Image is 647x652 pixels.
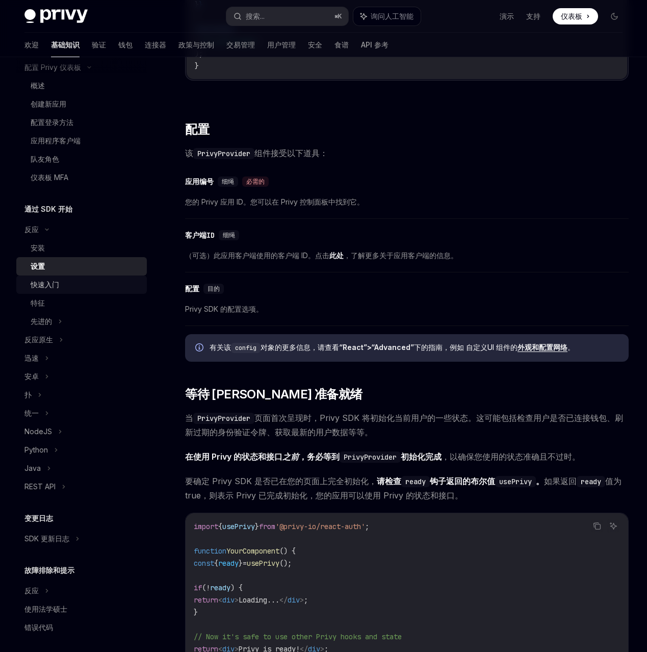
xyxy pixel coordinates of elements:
span: } [194,608,198,617]
font: 目的 [208,285,220,293]
span: </ [279,595,288,605]
font: 基础知识 [51,40,80,49]
span: ! [206,583,210,592]
font: 概述 [31,81,45,90]
span: div [222,595,235,605]
font: 该 [185,148,193,158]
font: 钱包 [118,40,133,49]
font: 外观和 [517,343,539,352]
font: 此处 [329,251,344,260]
font: 细绳 [223,231,235,239]
span: > [235,595,239,605]
a: 验证 [92,33,106,57]
a: 仪表板 [553,8,598,24]
img: 深色标志 [24,9,88,23]
a: 用户管理 [267,33,296,57]
font: 如果返回 [544,476,577,486]
a: 政策与控制 [178,33,214,57]
span: < [218,595,222,605]
span: ; [365,522,369,531]
a: 创建新应用 [16,95,147,113]
font: 快速入门 [31,280,59,289]
font: Privy SDK 的配置选项。 [185,305,263,313]
button: 询问人工智能 [607,519,620,533]
a: 队友角色 [16,150,147,168]
font: ，了解更多关于应用客户端的信息。 [344,251,458,260]
a: 外观和 [517,343,539,352]
span: () { [279,546,296,556]
span: } [255,522,259,531]
span: { [214,559,218,568]
font: 当 [185,413,193,423]
span: div [288,595,300,605]
a: 使用法学硕士 [16,600,147,618]
span: return [194,595,218,605]
font: 队友角色 [31,155,59,163]
font: 安装 [31,243,45,252]
font: K [338,12,342,20]
font: 扑 [24,390,32,399]
span: (); [279,559,292,568]
font: 使用法学硕士 [24,605,67,613]
span: ( [202,583,206,592]
span: { [218,522,222,531]
font: 配置登录方法 [31,118,73,127]
a: 设置 [16,257,147,275]
font: ，务必等到 [299,452,340,462]
font: 先进的 [31,317,52,325]
font: Python [24,445,48,454]
span: const [194,559,214,568]
a: 安装 [16,239,147,257]
font: 欢迎 [24,40,39,49]
code: config [231,343,261,353]
span: > [300,595,304,605]
span: } [239,559,243,568]
font: 仪表板 MFA [31,173,68,182]
font: 迅速 [24,354,39,362]
span: ready [218,559,239,568]
font: 通过 SDK 开始 [24,205,72,213]
font: 配置 [185,284,199,293]
font: 在使用 Privy 的状态和接口 [185,452,282,462]
font: 页面首次呈现时，Privy SDK 将初始化当前用户的一些状态。这可能包括检查用户是否已连接钱包、刷新过期的身份验证令牌、获取最新的用户数据等等。 [185,413,623,437]
span: = [243,559,247,568]
font: 变更日志 [24,514,53,522]
font: API 参考 [361,40,389,49]
span: Loading... [239,595,279,605]
font: NodeJS [24,427,52,436]
font: 设置 [31,262,45,270]
a: 支持 [526,11,540,21]
font: 连接器 [145,40,166,49]
span: } [195,61,199,70]
span: '@privy-io/react-auth' [275,522,365,531]
font: 下的指南，例如 自定义 [414,343,487,352]
font: 应用编号 [185,177,214,186]
a: 欢迎 [24,33,39,57]
a: 配置登录方法 [16,113,147,132]
font: 故障排除和提示 [24,566,74,574]
a: API 参考 [361,33,389,57]
code: PrivyProvider [340,452,401,463]
font: 。 [536,476,544,486]
font: Java [24,464,41,472]
font: 支持 [526,12,540,20]
span: if [194,583,202,592]
svg: 信息 [195,343,205,354]
font: 错误代码 [24,623,53,632]
font: 客户端ID [185,231,215,240]
button: 复制代码块中的内容 [590,519,604,533]
span: ) { [230,583,243,592]
code: ready [401,476,430,487]
font: 之前 [282,452,299,462]
font: 食谱 [334,40,349,49]
code: usePrivy [495,476,536,487]
font: 请检查 [377,476,401,486]
a: 钱包 [118,33,133,57]
font: 安全 [308,40,322,49]
font: 反应 [24,225,39,234]
font: 。 [567,343,575,352]
font: 配置 [185,122,209,137]
font: 必需的 [246,178,265,186]
a: 快速入门 [16,275,147,294]
font: UI 组件的 [487,343,517,352]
